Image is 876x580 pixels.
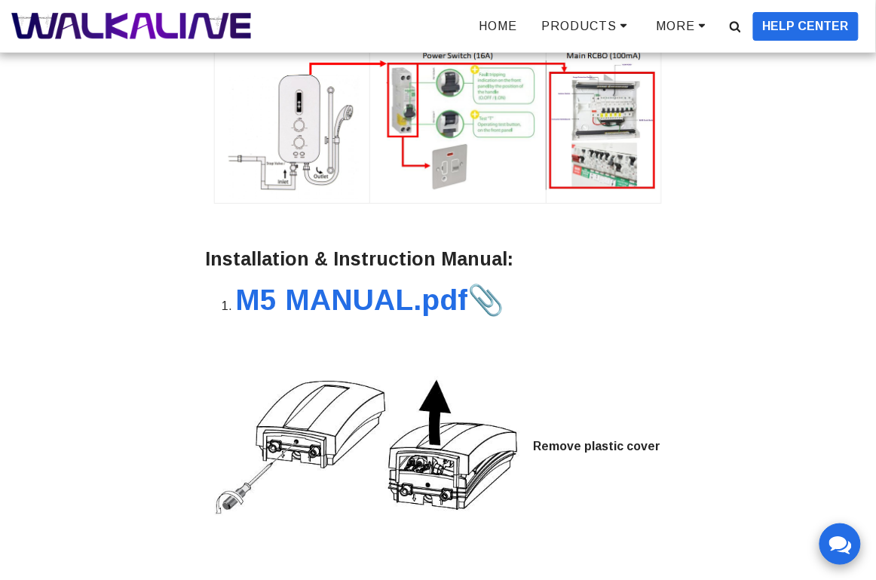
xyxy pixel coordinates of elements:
strong: Remove plastic cover [534,440,661,453]
span: PRODUCTS [541,20,617,32]
a: HELP CENTER [748,12,864,41]
span: HOME [479,20,517,32]
img: WALKALINE [11,13,251,39]
a: M5 MANUAL.pdf [236,284,505,316]
a: more [645,14,723,38]
span: more [657,20,696,32]
button: HELP CENTER [753,12,859,41]
strong: Installation & Instruction Manual: [206,248,514,269]
span: HELP CENTER [763,17,849,35]
img: 2000_5be67fb534ce4.jpg [210,372,520,522]
strong: M5 MANUAL.pdf [236,284,468,316]
a: PRODUCTS [530,14,644,38]
a: HOME [467,14,528,38]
